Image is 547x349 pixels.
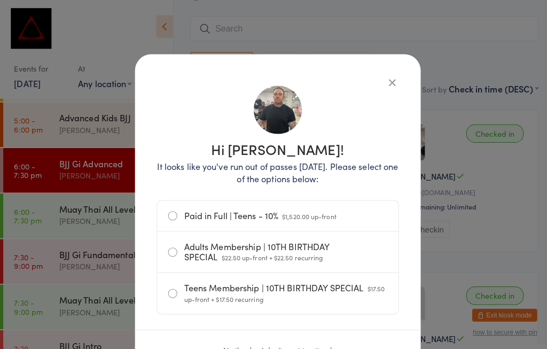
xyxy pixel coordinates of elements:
label: Paid in Full | Teens - 10% [166,198,382,228]
span: $1,520.00 up-front [278,208,332,218]
label: Adults Membership | 10TH BIRTHDAY SPECIAL [166,228,382,268]
span: $22.50 up-front + $22.50 recurring [218,249,318,258]
h1: Hi [PERSON_NAME]! [154,140,393,154]
label: Teens Membership | 10TH BIRTHDAY SPECIAL [166,269,382,309]
p: It looks like you've run out of passes [DATE]. Please select one of the options below: [154,158,393,182]
img: image1647328673.png [249,83,299,133]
